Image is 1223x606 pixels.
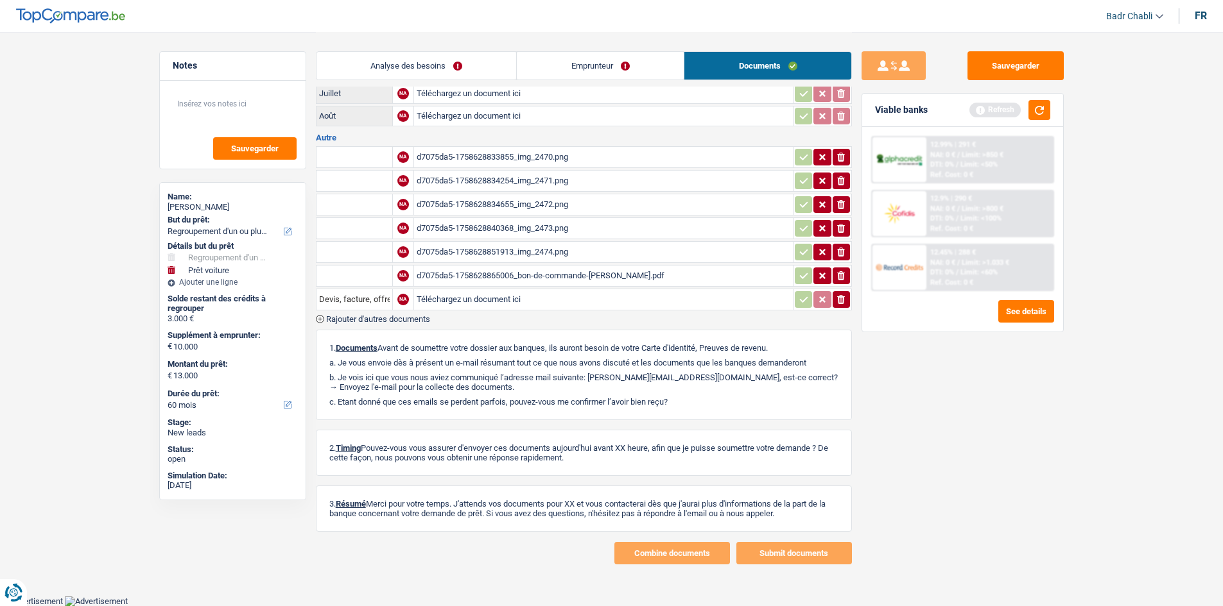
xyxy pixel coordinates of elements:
span: Timing [336,443,361,453]
span: Limit: <50% [960,160,998,169]
button: Sauvegarder [213,137,297,160]
span: Limit: <60% [960,268,998,276]
img: Record Credits [876,255,923,279]
div: d7075da5-1758628833855_img_2470.png [417,147,790,167]
div: d7075da5-1758628834254_img_2471.png [417,171,790,190]
div: NA [397,88,409,99]
button: Sauvegarder [967,51,1064,80]
p: 3. Merci pour votre temps. J'attends vos documents pour XX et vous contacterai dès que j'aurai p... [329,499,838,518]
div: New leads [168,428,298,438]
span: NAI: 0 € [930,258,955,267]
div: Viable banks [875,105,928,115]
div: 12.45% | 288 € [930,248,976,257]
div: 12.9% | 290 € [930,194,972,203]
span: / [956,214,958,223]
span: € [168,341,172,351]
img: Cofidis [876,201,923,225]
p: a. Je vous envoie dès à présent un e-mail résumant tout ce que nous avons discuté et les doc... [329,358,838,367]
button: Submit documents [736,542,852,564]
div: NA [397,246,409,258]
a: Emprunteur [517,52,684,80]
div: NA [397,223,409,234]
div: Solde restant des crédits à regrouper [168,294,298,314]
span: € [168,371,172,381]
label: Supplément à emprunter: [168,330,295,341]
a: Analyse des besoins [317,52,517,80]
div: [PERSON_NAME] [168,202,298,212]
label: Montant du prêt: [168,359,295,369]
div: NA [397,175,409,187]
div: Ref. Cost: 0 € [930,171,973,179]
div: Status: [168,444,298,455]
div: NA [397,199,409,210]
span: Limit: >1.033 € [962,258,1009,267]
div: Ref. Cost: 0 € [930,224,973,233]
div: Détails but du prêt [168,241,298,251]
p: c. Etant donné que ces emails se perdent parfois, pouvez-vous me confirmer l’avoir bien reçu? [329,397,838,407]
span: / [956,160,958,169]
span: Limit: >800 € [962,205,1003,213]
span: / [957,151,960,159]
div: Name: [168,192,298,202]
label: But du prêt: [168,215,295,225]
button: Combine documents [614,542,730,564]
span: Badr Chabli [1106,11,1152,22]
div: Simulation Date: [168,471,298,481]
h3: Autre [316,133,852,142]
label: Durée du prêt: [168,389,295,399]
div: 12.99% | 291 € [930,140,976,149]
div: fr [1195,10,1207,22]
button: See details [998,300,1054,323]
button: Rajouter d'autres documents [316,315,430,323]
span: DTI: 0% [930,268,954,276]
div: Ref. Cost: 0 € [930,278,973,287]
span: Limit: >850 € [962,151,1003,159]
p: b. Je vois ici que vous nous aviez communiqué l’adresse mail suivante: [PERSON_NAME][EMAIL_ADDRE... [329,373,838,392]
div: Refresh [969,103,1021,117]
img: TopCompare Logo [16,8,125,24]
div: d7075da5-1758628840368_img_2473.png [417,219,790,238]
span: NAI: 0 € [930,205,955,213]
div: NA [397,110,409,122]
span: DTI: 0% [930,214,954,223]
div: Ajouter une ligne [168,278,298,287]
div: Stage: [168,417,298,428]
span: NAI: 0 € [930,151,955,159]
p: 2. Pouvez-vous vous assurer d'envoyer ces documents aujourd'hui avant XX heure, afin que je puiss... [329,443,838,462]
div: NA [397,294,409,305]
span: / [957,205,960,213]
div: NA [397,270,409,282]
span: DTI: 0% [930,160,954,169]
a: Badr Chabli [1096,6,1163,27]
img: AlphaCredit [876,153,923,167]
div: d7075da5-1758628851913_img_2474.png [417,242,790,262]
span: / [957,258,960,267]
span: Documents [336,343,377,353]
span: Résumé [336,499,366,509]
span: Rajouter d'autres documents [326,315,430,323]
span: Limit: <100% [960,214,1002,223]
div: Juillet [319,88,390,98]
p: 1. Avant de soumettre votre dossier aux banques, ils auront besoin de votre Carte d'identité, Pre... [329,343,838,353]
div: open [168,454,298,464]
div: 3.000 € [168,314,298,324]
div: [DATE] [168,480,298,491]
h5: Notes [173,60,293,71]
a: Documents [684,52,851,80]
span: / [956,268,958,276]
div: d7075da5-1758628834655_img_2472.png [417,195,790,214]
span: Sauvegarder [231,144,279,153]
div: d7075da5-1758628865006_bon-de-commande-[PERSON_NAME].pdf [417,266,790,285]
div: Août [319,111,390,121]
div: NA [397,151,409,163]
